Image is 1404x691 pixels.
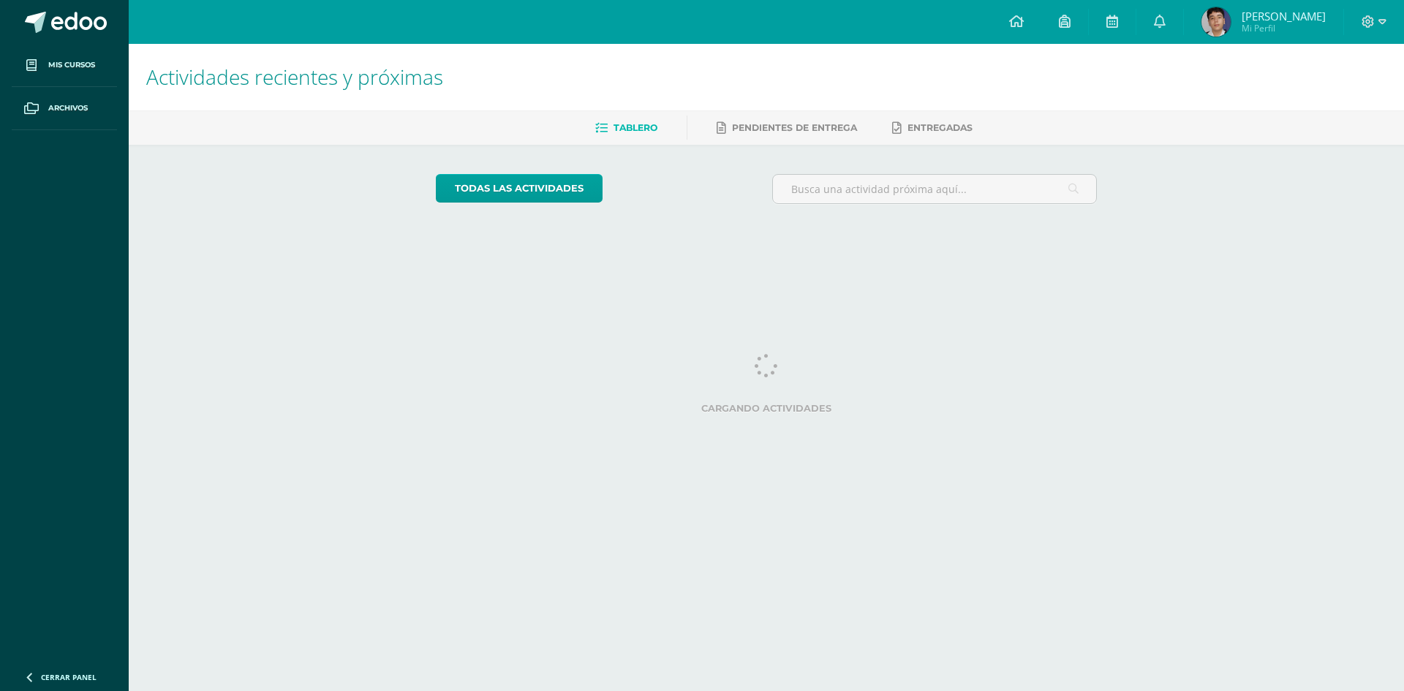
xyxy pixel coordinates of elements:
a: Tablero [595,116,657,140]
span: Mi Perfil [1242,22,1326,34]
span: [PERSON_NAME] [1242,9,1326,23]
span: Tablero [614,122,657,133]
span: Archivos [48,102,88,114]
a: Archivos [12,87,117,130]
span: Actividades recientes y próximas [146,63,443,91]
a: Mis cursos [12,44,117,87]
a: Pendientes de entrega [717,116,857,140]
img: 30d4cb0020ab827927e67cb8ef2bd6ce.png [1201,7,1231,37]
input: Busca una actividad próxima aquí... [773,175,1097,203]
span: Cerrar panel [41,672,97,682]
span: Entregadas [907,122,973,133]
a: Entregadas [892,116,973,140]
a: todas las Actividades [436,174,603,203]
span: Mis cursos [48,59,95,71]
label: Cargando actividades [436,403,1098,414]
span: Pendientes de entrega [732,122,857,133]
